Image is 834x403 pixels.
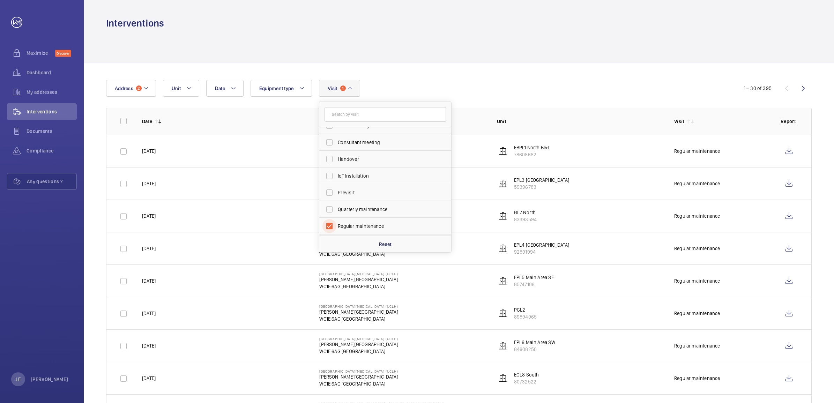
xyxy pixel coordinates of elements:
[514,313,537,320] p: 89894965
[319,283,398,290] p: WC1E 6AG [GEOGRAPHIC_DATA]
[319,276,398,283] p: [PERSON_NAME][GEOGRAPHIC_DATA]
[499,374,507,382] img: elevator.svg
[674,310,720,317] div: Regular maintenance
[674,277,720,284] div: Regular maintenance
[55,50,71,57] span: Discover
[514,248,569,255] p: 92891994
[514,274,554,281] p: EPL5 Main Area SE
[27,108,77,115] span: Interventions
[142,245,156,252] p: [DATE]
[31,376,68,383] p: [PERSON_NAME]
[674,245,720,252] div: Regular maintenance
[499,277,507,285] img: elevator.svg
[27,69,77,76] span: Dashboard
[338,206,434,213] span: Quarterly maintenance
[674,375,720,382] div: Regular maintenance
[514,339,555,346] p: EPL6 Main Area SW
[319,304,398,308] p: [GEOGRAPHIC_DATA][MEDICAL_DATA] (UCLH)
[27,178,76,185] span: Any questions ?
[674,118,685,125] p: Visit
[514,346,555,353] p: 84608250
[27,50,55,57] span: Maximize
[514,281,554,288] p: 85747108
[142,148,156,155] p: [DATE]
[16,376,21,383] p: LE
[674,148,720,155] div: Regular maintenance
[115,85,133,91] span: Address
[328,85,337,91] span: Visit
[781,118,797,125] p: Report
[514,378,539,385] p: 80732522
[514,177,569,184] p: EPL3 [GEOGRAPHIC_DATA]
[499,212,507,220] img: elevator.svg
[163,80,199,97] button: Unit
[206,80,244,97] button: Date
[499,147,507,155] img: elevator.svg
[514,216,537,223] p: 83393594
[338,189,434,196] span: Previsit
[499,179,507,188] img: elevator.svg
[325,107,446,122] input: Search by visit
[27,89,77,96] span: My addresses
[106,17,164,30] h1: Interventions
[744,85,772,92] div: 1 – 30 of 395
[319,80,360,97] button: Visit1
[251,80,312,97] button: Equipment type
[27,128,77,135] span: Documents
[319,341,398,348] p: [PERSON_NAME][GEOGRAPHIC_DATA]
[142,342,156,349] p: [DATE]
[497,118,663,125] p: Unit
[142,310,156,317] p: [DATE]
[379,241,392,248] p: Reset
[319,373,398,380] p: [PERSON_NAME][GEOGRAPHIC_DATA]
[338,223,434,230] span: Regular maintenance
[142,212,156,219] p: [DATE]
[514,241,569,248] p: EPL4 [GEOGRAPHIC_DATA]
[514,371,539,378] p: EGL8 South
[106,80,156,97] button: Address2
[514,306,537,313] p: PGL2
[499,244,507,253] img: elevator.svg
[142,375,156,382] p: [DATE]
[319,348,398,355] p: WC1E 6AG [GEOGRAPHIC_DATA]
[338,156,434,163] span: Handover
[338,172,434,179] span: IoT Installation
[27,147,77,154] span: Compliance
[319,380,398,387] p: WC1E 6AG [GEOGRAPHIC_DATA]
[319,308,398,315] p: [PERSON_NAME][GEOGRAPHIC_DATA]
[142,118,152,125] p: Date
[136,85,142,91] span: 2
[142,277,156,284] p: [DATE]
[319,251,398,258] p: WC1E 6AG [GEOGRAPHIC_DATA]
[319,337,398,341] p: [GEOGRAPHIC_DATA][MEDICAL_DATA] (UCLH)
[319,315,398,322] p: WC1E 6AG [GEOGRAPHIC_DATA]
[674,212,720,219] div: Regular maintenance
[514,151,549,158] p: 78608682
[674,342,720,349] div: Regular maintenance
[142,180,156,187] p: [DATE]
[514,144,549,151] p: EBPL1 North Bed
[514,209,537,216] p: GL7 North
[259,85,294,91] span: Equipment type
[514,184,569,191] p: 59396783
[215,85,225,91] span: Date
[674,180,720,187] div: Regular maintenance
[499,309,507,318] img: elevator.svg
[172,85,181,91] span: Unit
[319,272,398,276] p: [GEOGRAPHIC_DATA][MEDICAL_DATA] (UCLH)
[499,342,507,350] img: elevator.svg
[340,85,346,91] span: 1
[338,139,434,146] span: Consultant meeting
[319,369,398,373] p: [GEOGRAPHIC_DATA][MEDICAL_DATA] (UCLH)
